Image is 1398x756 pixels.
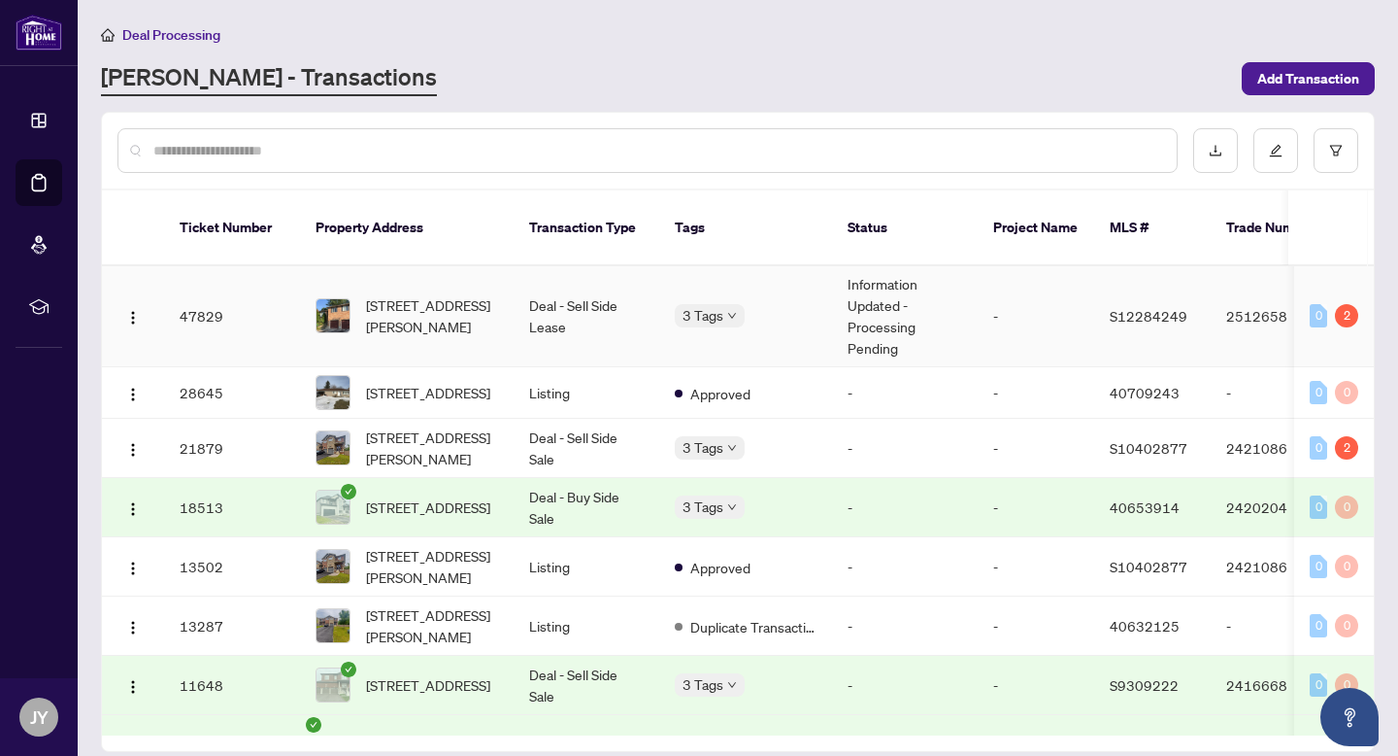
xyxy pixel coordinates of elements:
[978,265,1094,367] td: -
[1335,555,1358,578] div: 0
[1211,419,1347,478] td: 2421086
[1110,617,1180,635] span: 40632125
[1110,307,1187,325] span: S12284249
[1110,439,1187,457] span: S10402877
[366,674,490,696] span: [STREET_ADDRESS]
[125,679,141,695] img: Logo
[341,662,356,677] span: check-circle
[1211,190,1347,266] th: Trade Number
[117,551,149,582] button: Logo
[1110,676,1179,694] span: S9309222
[1329,144,1343,157] span: filter
[978,656,1094,715] td: -
[514,597,659,656] td: Listing
[164,367,300,419] td: 28645
[1253,128,1298,173] button: edit
[117,492,149,523] button: Logo
[316,609,349,642] img: thumbnail-img
[1320,688,1379,746] button: Open asap
[1310,304,1327,327] div: 0
[659,190,832,266] th: Tags
[1310,555,1327,578] div: 0
[1211,265,1347,367] td: 2512658
[101,28,115,42] span: home
[832,597,978,656] td: -
[514,419,659,478] td: Deal - Sell Side Sale
[727,311,737,321] span: down
[300,190,514,266] th: Property Address
[682,673,723,696] span: 3 Tags
[1110,384,1180,401] span: 40709243
[727,502,737,512] span: down
[514,190,659,266] th: Transaction Type
[366,294,498,337] span: [STREET_ADDRESS][PERSON_NAME]
[832,537,978,597] td: -
[1257,63,1359,94] span: Add Transaction
[125,387,141,402] img: Logo
[164,537,300,597] td: 13502
[1310,436,1327,460] div: 0
[690,557,750,578] span: Approved
[117,377,149,408] button: Logo
[682,304,723,326] span: 3 Tags
[164,265,300,367] td: 47829
[514,478,659,537] td: Deal - Buy Side Sale
[514,367,659,419] td: Listing
[164,656,300,715] td: 11648
[1310,496,1327,519] div: 0
[1110,498,1180,516] span: 40653914
[117,610,149,641] button: Logo
[514,265,659,367] td: Deal - Sell Side Lease
[832,656,978,715] td: -
[125,620,141,636] img: Logo
[366,497,490,518] span: [STREET_ADDRESS]
[832,265,978,367] td: Information Updated - Processing Pending
[978,478,1094,537] td: -
[832,419,978,478] td: -
[366,604,498,647] span: [STREET_ADDRESS][PERSON_NAME]
[978,537,1094,597] td: -
[117,432,149,464] button: Logo
[117,670,149,701] button: Logo
[832,190,978,266] th: Status
[30,704,49,731] span: JY
[514,537,659,597] td: Listing
[1310,614,1327,637] div: 0
[832,478,978,537] td: -
[1211,478,1347,537] td: 2420204
[125,310,141,326] img: Logo
[306,717,321,733] span: check-circle
[978,419,1094,478] td: -
[1310,673,1327,697] div: 0
[514,656,659,715] td: Deal - Sell Side Sale
[727,443,737,453] span: down
[1310,381,1327,404] div: 0
[1242,62,1375,95] button: Add Transaction
[1314,128,1358,173] button: filter
[316,550,349,583] img: thumbnail-img
[1193,128,1238,173] button: download
[1335,614,1358,637] div: 0
[1211,597,1347,656] td: -
[978,367,1094,419] td: -
[164,419,300,478] td: 21879
[1335,381,1358,404] div: 0
[832,367,978,419] td: -
[1211,367,1347,419] td: -
[366,382,490,403] span: [STREET_ADDRESS]
[1335,673,1358,697] div: 0
[1094,190,1211,266] th: MLS #
[366,427,498,469] span: [STREET_ADDRESS][PERSON_NAME]
[1110,558,1187,575] span: S10402877
[164,478,300,537] td: 18513
[16,15,62,51] img: logo
[164,597,300,656] td: 13287
[1335,436,1358,460] div: 2
[1211,656,1347,715] td: 2416668
[1209,144,1222,157] span: download
[101,61,437,96] a: [PERSON_NAME] - Transactions
[164,190,300,266] th: Ticket Number
[316,431,349,464] img: thumbnail-img
[690,616,816,637] span: Duplicate Transaction
[366,545,498,588] span: [STREET_ADDRESS][PERSON_NAME]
